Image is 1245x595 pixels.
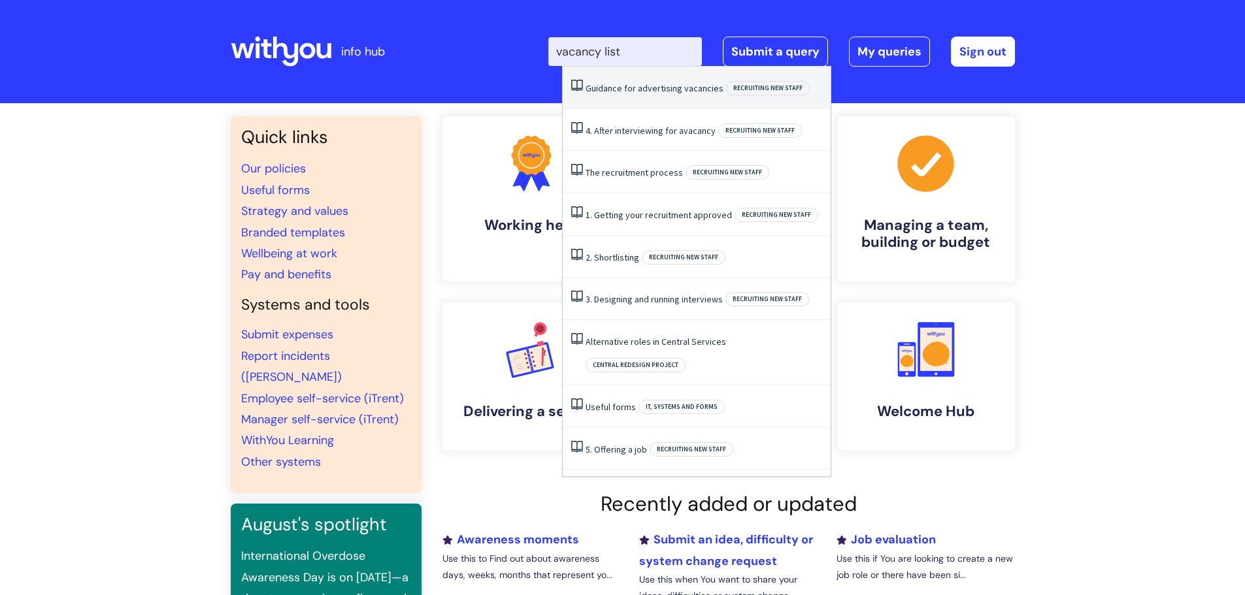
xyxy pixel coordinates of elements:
[442,551,620,583] p: Use this to Find out about awareness days, weeks, months that represent yo...
[642,250,725,265] span: Recruiting new staff
[586,209,732,221] a: 1. Getting your recruitment approved
[586,167,683,178] a: The recruitment process
[241,182,310,198] a: Useful forms
[586,336,726,347] a: Alternative roles in Central Services
[837,551,1014,583] p: Use this if You are looking to create a new job role or there have been si...
[718,123,802,138] span: Recruiting new staff
[725,292,809,306] span: Recruiting new staff
[442,116,620,281] a: Working here
[951,37,1015,67] a: Sign out
[442,532,579,547] a: Awareness moments
[453,217,610,234] h4: Working here
[341,41,385,62] p: info hub
[684,125,716,137] span: vacancy
[849,37,930,67] a: My queries
[241,246,337,261] a: Wellbeing at work
[241,327,333,342] a: Submit expenses
[586,358,686,372] span: Central redesign project
[735,208,818,222] span: Recruiting new staff
[686,165,769,180] span: Recruiting new staff
[241,266,331,282] a: Pay and benefits
[241,348,342,385] a: Report incidents ([PERSON_NAME])
[442,302,620,450] a: Delivering a service
[241,296,411,314] h4: Systems and tools
[586,82,723,94] a: Guidance for advertising vacancies
[650,442,733,457] span: Recruiting new staff
[723,37,828,67] a: Submit a query
[442,492,1015,516] h2: Recently added or updated
[837,302,1015,450] a: Welcome Hub
[586,125,716,137] a: 4. After interviewing for avacancy
[586,443,647,455] a: 5. Offering a job
[453,403,610,420] h4: Delivering a service
[586,293,723,305] a: 3. Designing and running interviews
[848,403,1004,420] h4: Welcome Hub
[241,225,345,240] a: Branded templates
[548,37,702,66] input: Search
[837,116,1015,281] a: Managing a team, building or budget
[548,37,1015,67] div: | -
[241,203,348,219] a: Strategy and values
[726,81,810,95] span: Recruiting new staff
[241,161,306,176] a: Our policies
[586,401,636,413] a: Useful forms
[241,127,411,148] h3: Quick links
[639,400,725,414] span: IT, systems and forms
[837,532,936,547] a: Job evaluation
[241,411,399,427] a: Manager self-service (iTrent)
[848,217,1004,251] h4: Managing a team, building or budget
[639,532,813,568] a: Submit an idea, difficulty or system change request
[241,391,404,406] a: Employee self-service (iTrent)
[241,432,334,448] a: WithYou Learning
[586,251,639,263] a: 2. Shortlisting
[241,514,411,535] h3: August's spotlight
[241,454,321,470] a: Other systems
